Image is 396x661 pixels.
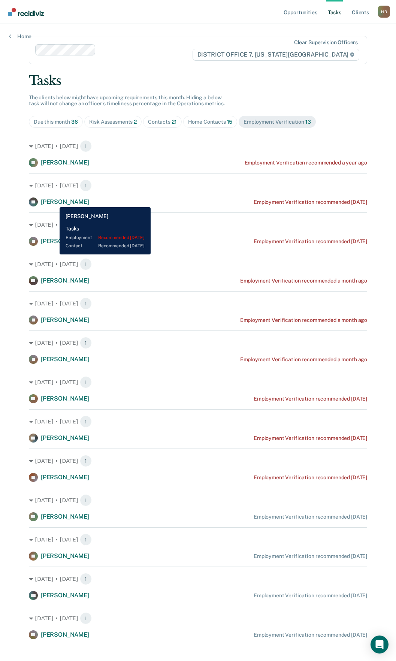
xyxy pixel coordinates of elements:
[305,119,311,125] span: 13
[80,416,92,428] span: 1
[29,337,367,349] div: [DATE] • [DATE] 1
[29,416,367,428] div: [DATE] • [DATE] 1
[41,316,89,323] span: [PERSON_NAME]
[41,434,89,441] span: [PERSON_NAME]
[240,317,367,323] div: Employment Verification recommended a month ago
[41,277,89,284] span: [PERSON_NAME]
[378,6,390,18] div: H B
[254,514,367,520] div: Employment Verification recommended [DATE]
[254,435,367,441] div: Employment Verification recommended [DATE]
[29,573,367,585] div: [DATE] • [DATE] 1
[80,140,92,152] span: 1
[29,612,367,624] div: [DATE] • [DATE] 1
[41,552,89,559] span: [PERSON_NAME]
[254,238,367,245] div: Employment Verification recommended [DATE]
[80,573,92,585] span: 1
[41,238,89,245] span: [PERSON_NAME]
[41,592,89,599] span: [PERSON_NAME]
[29,73,367,88] div: Tasks
[378,6,390,18] button: Profile dropdown button
[71,119,78,125] span: 36
[294,39,358,46] div: Clear supervision officers
[29,140,367,152] div: [DATE] • [DATE] 1
[240,278,367,284] div: Employment Verification recommended a month ago
[29,179,367,191] div: [DATE] • [DATE] 1
[254,474,367,481] div: Employment Verification recommended [DATE]
[41,513,89,520] span: [PERSON_NAME]
[29,94,225,107] span: The clients below might have upcoming requirements this month. Hiding a below task will not chang...
[80,455,92,467] span: 1
[41,356,89,363] span: [PERSON_NAME]
[148,119,177,125] div: Contacts
[245,160,368,166] div: Employment Verification recommended a year ago
[80,179,92,191] span: 1
[89,119,137,125] div: Risk Assessments
[80,494,92,506] span: 1
[41,474,89,481] span: [PERSON_NAME]
[80,219,92,231] span: 1
[29,494,367,506] div: [DATE] • [DATE] 1
[254,632,367,638] div: Employment Verification recommended [DATE]
[41,631,89,638] span: [PERSON_NAME]
[34,119,78,125] div: Due this month
[80,376,92,388] span: 1
[41,395,89,402] span: [PERSON_NAME]
[193,49,359,61] span: DISTRICT OFFICE 7, [US_STATE][GEOGRAPHIC_DATA]
[254,199,367,205] div: Employment Verification recommended [DATE]
[254,553,367,559] div: Employment Verification recommended [DATE]
[41,159,89,166] span: [PERSON_NAME]
[29,219,367,231] div: [DATE] • [DATE] 1
[80,534,92,546] span: 1
[80,298,92,310] span: 1
[80,258,92,270] span: 1
[29,258,367,270] div: [DATE] • [DATE] 1
[240,356,367,363] div: Employment Verification recommended a month ago
[41,198,89,205] span: [PERSON_NAME]
[80,612,92,624] span: 1
[134,119,137,125] span: 2
[8,8,44,16] img: Recidiviz
[29,455,367,467] div: [DATE] • [DATE] 1
[29,376,367,388] div: [DATE] • [DATE] 1
[29,534,367,546] div: [DATE] • [DATE] 1
[244,119,311,125] div: Employment Verification
[172,119,177,125] span: 21
[80,337,92,349] span: 1
[227,119,233,125] span: 15
[9,33,31,40] a: Home
[371,636,389,654] div: Open Intercom Messenger
[254,396,367,402] div: Employment Verification recommended [DATE]
[188,119,233,125] div: Home Contacts
[254,592,367,599] div: Employment Verification recommended [DATE]
[29,298,367,310] div: [DATE] • [DATE] 1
